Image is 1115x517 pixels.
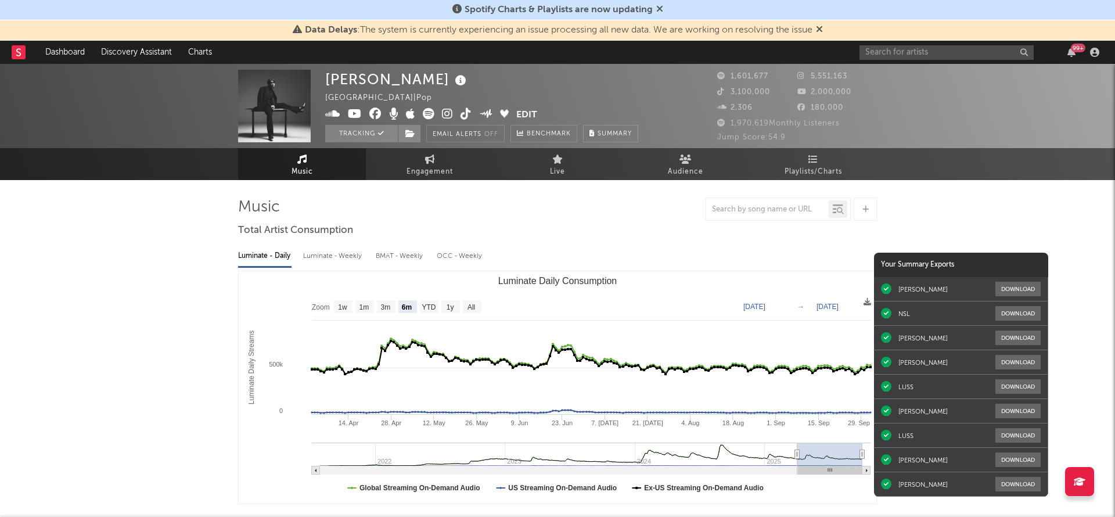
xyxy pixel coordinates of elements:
text: All [467,303,475,311]
span: Dismiss [656,5,663,15]
text: 26. May [465,419,488,426]
div: [PERSON_NAME] [898,358,948,367]
span: Live [550,165,565,179]
div: [PERSON_NAME] [325,70,469,89]
button: Download [995,331,1041,345]
a: Charts [180,41,220,64]
a: Benchmark [510,125,577,142]
div: [PERSON_NAME] [898,334,948,342]
span: Dismiss [816,26,823,35]
div: Your Summary Exports [874,253,1048,277]
span: Total Artist Consumption [238,224,353,238]
text: [DATE] [817,303,839,311]
a: Engagement [366,148,494,180]
text: [DATE] [743,303,765,311]
text: 500k [269,361,283,368]
a: Live [494,148,621,180]
text: 1w [338,303,347,311]
svg: Luminate Daily Consumption [239,271,876,504]
text: Global Streaming On-Demand Audio [359,484,480,492]
span: 2,000,000 [797,88,851,96]
button: Edit [516,108,537,123]
span: Spotify Charts & Playlists are now updating [465,5,653,15]
button: Download [995,453,1041,467]
text: 6m [402,303,412,311]
text: 12. May [423,419,446,426]
span: Benchmark [527,127,571,141]
button: Download [995,404,1041,418]
button: 99+ [1067,48,1076,57]
button: Email AlertsOff [426,125,505,142]
text: 0 [279,407,283,414]
text: 21. [DATE] [632,419,663,426]
a: Discovery Assistant [93,41,180,64]
div: 99 + [1071,44,1085,52]
div: LUSS [898,383,913,391]
text: 9. Jun [510,419,528,426]
span: Summary [598,131,632,137]
div: [PERSON_NAME] [898,480,948,489]
text: 3m [381,303,391,311]
text: → [797,303,804,311]
text: 1. Sep [767,419,785,426]
text: 4. Aug [681,419,699,426]
div: OCC - Weekly [437,246,483,266]
text: Luminate Daily Consumption [498,276,617,286]
span: 2,306 [717,104,753,112]
button: Download [995,379,1041,394]
text: 23. Jun [552,419,573,426]
button: Tracking [325,125,398,142]
div: [GEOGRAPHIC_DATA] | Pop [325,91,445,105]
span: Playlists/Charts [785,165,842,179]
div: Luminate - Weekly [303,246,364,266]
text: 14. Apr [339,419,359,426]
a: Audience [621,148,749,180]
button: Download [995,477,1041,491]
text: 1m [359,303,369,311]
span: 180,000 [797,104,843,112]
div: [PERSON_NAME] [898,407,948,415]
span: Data Delays [305,26,357,35]
text: 1y [447,303,454,311]
div: [PERSON_NAME] [898,456,948,464]
text: Zoom [312,303,330,311]
a: Playlists/Charts [749,148,877,180]
a: Dashboard [37,41,93,64]
text: 28. Apr [381,419,401,426]
input: Search by song name or URL [706,205,829,214]
input: Search for artists [859,45,1034,60]
span: 1,601,677 [717,73,768,80]
button: Download [995,282,1041,296]
text: YTD [422,303,436,311]
span: : The system is currently experiencing an issue processing all new data. We are working on resolv... [305,26,812,35]
div: NSL [898,310,910,318]
span: Jump Score: 54.9 [717,134,786,141]
span: Music [292,165,313,179]
a: Music [238,148,366,180]
text: 15. Sep [808,419,830,426]
button: Download [995,306,1041,321]
span: 3,100,000 [717,88,770,96]
button: Download [995,355,1041,369]
div: Luminate - Daily [238,246,292,266]
span: Audience [668,165,703,179]
text: Luminate Daily Streams [247,331,256,404]
span: Engagement [407,165,453,179]
button: Download [995,428,1041,443]
em: Off [484,131,498,138]
text: 18. Aug [722,419,744,426]
button: Summary [583,125,638,142]
div: BMAT - Weekly [376,246,425,266]
span: 1,970,619 Monthly Listeners [717,120,840,127]
span: 5,551,163 [797,73,847,80]
text: 29. Sep [848,419,870,426]
text: US Streaming On-Demand Audio [508,484,617,492]
div: [PERSON_NAME] [898,285,948,293]
text: 7. [DATE] [591,419,618,426]
div: LUSS [898,432,913,440]
text: Ex-US Streaming On-Demand Audio [644,484,764,492]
